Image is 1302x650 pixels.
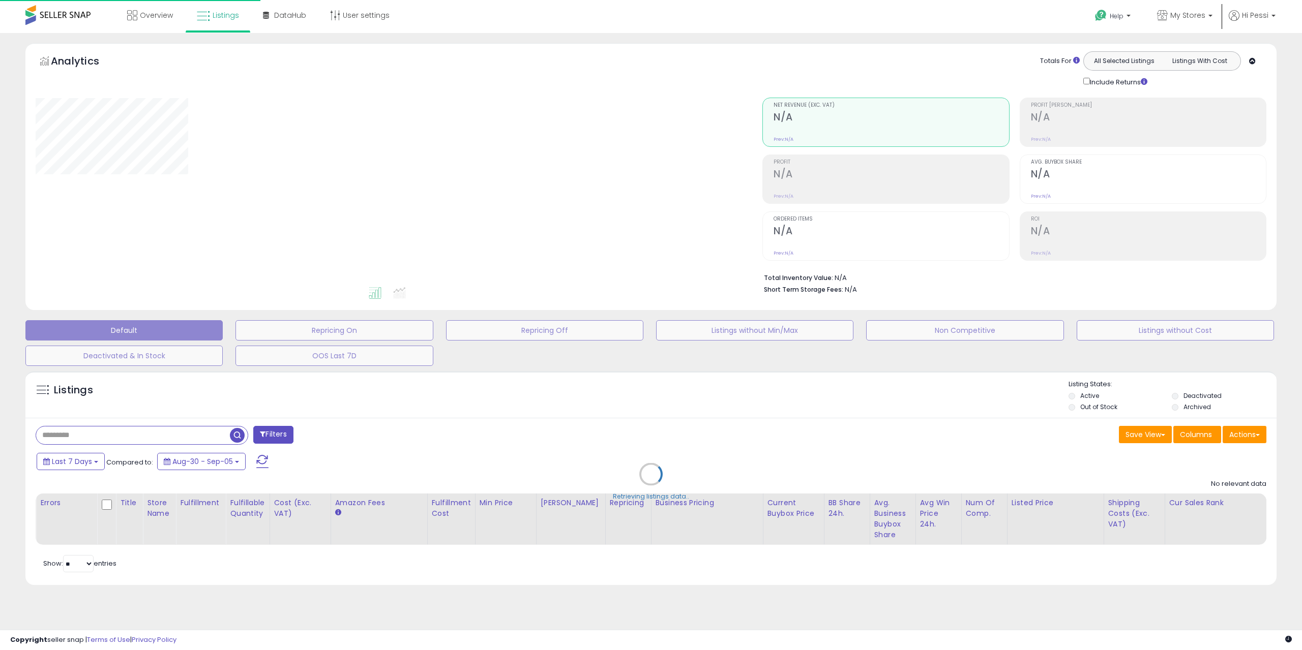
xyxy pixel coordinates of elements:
span: Ordered Items [774,216,1009,222]
b: Total Inventory Value: [764,273,833,282]
span: Avg. Buybox Share [1031,160,1266,165]
a: Hi Pessi [1229,10,1276,33]
h2: N/A [1031,168,1266,182]
button: Listings without Cost [1077,320,1274,341]
span: N/A [845,285,857,294]
button: Default [25,320,223,341]
button: OOS Last 7D [235,346,433,366]
span: DataHub [274,10,306,20]
button: Non Competitive [866,320,1063,341]
small: Prev: N/A [774,250,793,256]
button: Repricing On [235,320,433,341]
i: Get Help [1094,9,1107,22]
h5: Analytics [51,54,119,71]
h2: N/A [774,225,1009,239]
span: Net Revenue (Exc. VAT) [774,103,1009,108]
div: Retrieving listings data.. [613,492,689,501]
div: Include Returns [1076,76,1160,87]
div: Totals For [1040,56,1080,66]
button: Listings without Min/Max [656,320,853,341]
span: Overview [140,10,173,20]
button: Deactivated & In Stock [25,346,223,366]
small: Prev: N/A [774,136,793,142]
h2: N/A [774,111,1009,125]
button: Listings With Cost [1162,54,1237,68]
span: ROI [1031,216,1266,222]
button: All Selected Listings [1086,54,1162,68]
span: Profit [774,160,1009,165]
small: Prev: N/A [1031,250,1051,256]
h2: N/A [774,168,1009,182]
span: Help [1110,12,1123,20]
span: Hi Pessi [1242,10,1268,20]
h2: N/A [1031,111,1266,125]
small: Prev: N/A [1031,193,1051,199]
h2: N/A [1031,225,1266,239]
a: Help [1087,2,1141,33]
button: Repricing Off [446,320,643,341]
li: N/A [764,271,1259,283]
span: Listings [213,10,239,20]
b: Short Term Storage Fees: [764,285,843,294]
span: My Stores [1170,10,1205,20]
span: Profit [PERSON_NAME] [1031,103,1266,108]
small: Prev: N/A [1031,136,1051,142]
small: Prev: N/A [774,193,793,199]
